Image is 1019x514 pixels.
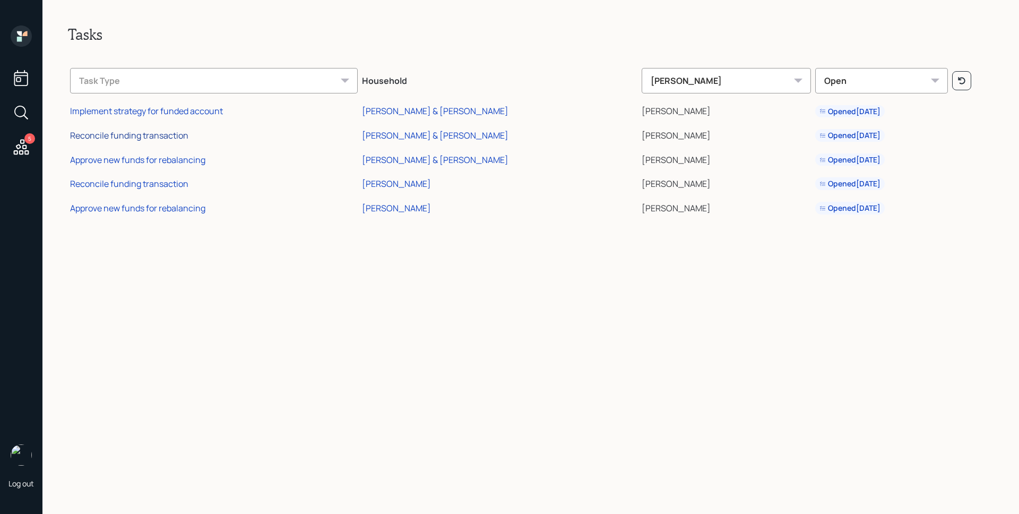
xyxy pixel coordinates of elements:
td: [PERSON_NAME] [640,194,813,219]
div: [PERSON_NAME] [642,68,811,93]
div: Opened [DATE] [819,130,880,141]
div: Implement strategy for funded account [70,105,223,117]
div: [PERSON_NAME] & [PERSON_NAME] [362,154,508,166]
div: Approve new funds for rebalancing [70,154,205,166]
td: [PERSON_NAME] [640,146,813,170]
td: [PERSON_NAME] [640,98,813,122]
td: [PERSON_NAME] [640,170,813,194]
div: Approve new funds for rebalancing [70,202,205,214]
td: [PERSON_NAME] [640,122,813,146]
div: [PERSON_NAME] [362,202,431,214]
div: [PERSON_NAME] & [PERSON_NAME] [362,130,508,141]
div: Log out [8,478,34,489]
h2: Tasks [68,25,994,44]
th: Household [360,61,640,98]
img: james-distasi-headshot.png [11,444,32,466]
div: Task Type [70,68,358,93]
div: Opened [DATE] [819,203,880,213]
div: [PERSON_NAME] [362,178,431,190]
div: Opened [DATE] [819,155,880,165]
div: Open [815,68,948,93]
div: Opened [DATE] [819,106,880,117]
div: Opened [DATE] [819,178,880,189]
div: [PERSON_NAME] & [PERSON_NAME] [362,105,508,117]
div: Reconcile funding transaction [70,178,188,190]
div: 5 [24,133,35,144]
div: Reconcile funding transaction [70,130,188,141]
